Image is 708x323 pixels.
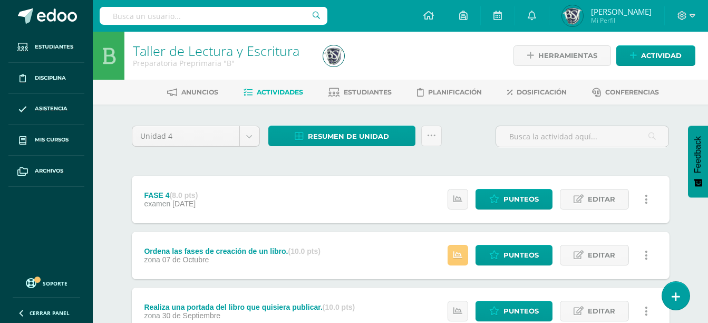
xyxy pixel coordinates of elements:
[144,191,198,199] div: FASE 4
[323,303,355,311] strong: (10.0 pts)
[592,84,659,101] a: Conferencias
[605,88,659,96] span: Conferencias
[35,104,67,113] span: Asistencia
[140,126,231,146] span: Unidad 4
[133,42,299,60] a: Taller de Lectura y Escritura
[162,311,221,320] span: 30 de Septiembre
[162,255,209,264] span: 07 de Octubre
[591,16,652,25] span: Mi Perfil
[308,127,389,146] span: Resumen de unidad
[8,63,84,94] a: Disciplina
[144,311,160,320] span: zona
[507,84,567,101] a: Dosificación
[323,45,344,66] img: 9b5f0be0843dd82ac0af1834b396308f.png
[170,191,198,199] strong: (8.0 pts)
[268,126,415,146] a: Resumen de unidad
[100,7,327,25] input: Busca un usuario...
[616,45,695,66] a: Actividad
[588,301,615,321] span: Editar
[8,32,84,63] a: Estudiantes
[8,94,84,125] a: Asistencia
[43,280,67,287] span: Soporte
[35,74,66,82] span: Disciplina
[181,88,218,96] span: Anuncios
[641,46,682,65] span: Actividad
[517,88,567,96] span: Dosificación
[328,84,392,101] a: Estudiantes
[172,199,196,208] span: [DATE]
[132,126,259,146] a: Unidad 4
[35,136,69,144] span: Mis cursos
[144,247,321,255] div: Ordena las fases de creación de un libro.
[538,46,597,65] span: Herramientas
[13,275,80,290] a: Soporte
[244,84,303,101] a: Actividades
[428,88,482,96] span: Planificación
[496,126,668,147] input: Busca la actividad aquí...
[417,84,482,101] a: Planificación
[588,189,615,209] span: Editar
[8,156,84,187] a: Archivos
[476,245,552,265] a: Punteos
[503,245,539,265] span: Punteos
[133,43,311,58] h1: Taller de Lectura y Escritura
[30,309,70,317] span: Cerrar panel
[693,136,703,173] span: Feedback
[257,88,303,96] span: Actividades
[35,43,73,51] span: Estudiantes
[344,88,392,96] span: Estudiantes
[35,167,63,175] span: Archivos
[588,245,615,265] span: Editar
[144,199,170,208] span: examen
[8,125,84,156] a: Mis cursos
[503,301,539,321] span: Punteos
[513,45,611,66] a: Herramientas
[503,189,539,209] span: Punteos
[562,5,583,26] img: 9b5f0be0843dd82ac0af1834b396308f.png
[288,247,321,255] strong: (10.0 pts)
[476,301,552,321] a: Punteos
[476,189,552,210] a: Punteos
[167,84,218,101] a: Anuncios
[591,6,652,17] span: [PERSON_NAME]
[133,58,311,68] div: Preparatoria Preprimaria 'B'
[688,126,708,197] button: Feedback - Mostrar encuesta
[144,255,160,264] span: zona
[144,303,355,311] div: Realiza una portada del libro que quisiera publicar.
